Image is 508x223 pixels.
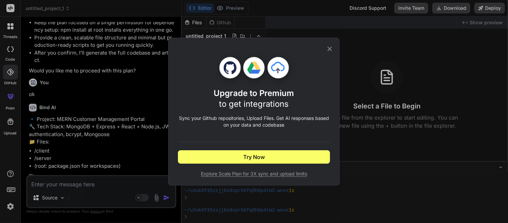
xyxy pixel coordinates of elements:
span: Explore Scale Plan for 3X sync and upload limits [178,170,330,177]
span: Try Now [243,153,265,161]
h1: Upgrade to Premium [214,88,294,109]
p: Sync your Github repositories, Upload Files. Get AI responses based on your data and codebase [178,115,330,128]
button: Try Now [178,150,330,164]
span: to get integrations [219,99,289,109]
